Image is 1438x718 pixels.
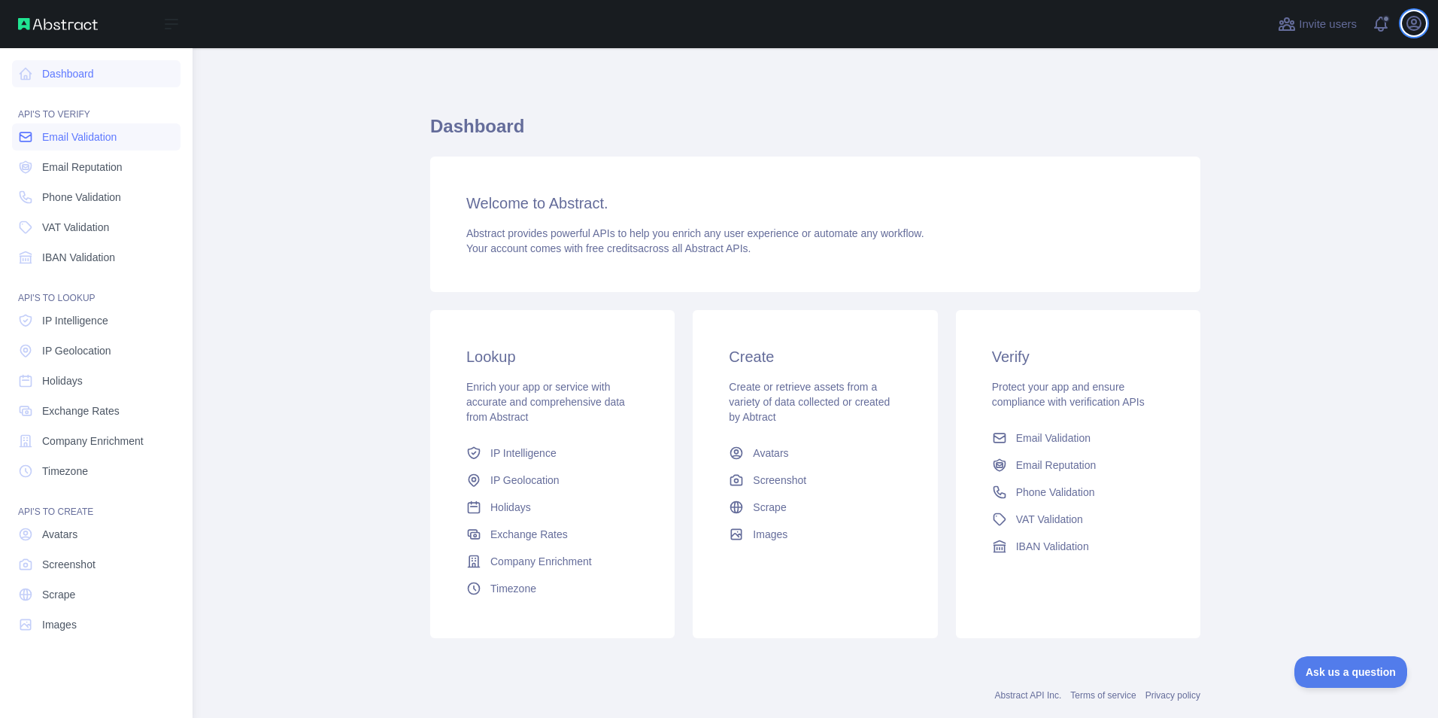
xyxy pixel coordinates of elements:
a: IP Geolocation [12,337,181,364]
a: Images [12,611,181,638]
a: Company Enrichment [460,548,645,575]
div: API'S TO CREATE [12,488,181,518]
span: Email Reputation [1016,458,1097,473]
span: VAT Validation [42,220,109,235]
span: Avatars [753,446,788,461]
span: Avatars [42,527,77,542]
div: API'S TO VERIFY [12,90,181,120]
span: Scrape [42,587,75,602]
a: Scrape [723,494,907,521]
a: Screenshot [723,467,907,494]
span: IP Intelligence [42,313,108,328]
span: Enrich your app or service with accurate and comprehensive data from Abstract [466,381,625,423]
span: Holidays [42,373,83,388]
a: VAT Validation [986,506,1170,533]
h3: Welcome to Abstract. [466,193,1164,214]
a: Company Enrichment [12,427,181,455]
h3: Verify [992,346,1164,367]
span: Company Enrichment [490,554,592,569]
a: Abstract API Inc. [995,690,1062,701]
a: Phone Validation [12,184,181,211]
span: Create or retrieve assets from a variety of data collected or created by Abtract [729,381,890,423]
span: Images [753,527,787,542]
button: Invite users [1275,12,1360,36]
a: Email Reputation [986,452,1170,479]
span: Timezone [42,464,88,479]
a: Terms of service [1070,690,1136,701]
img: Abstract API [18,18,98,30]
a: Holidays [460,494,645,521]
a: Scrape [12,581,181,608]
span: Screenshot [753,473,806,488]
a: IBAN Validation [12,244,181,271]
h1: Dashboard [430,114,1200,151]
span: Images [42,617,77,632]
span: Email Reputation [42,160,123,175]
a: IP Geolocation [460,467,645,494]
a: Timezone [460,575,645,602]
span: IBAN Validation [42,250,115,265]
span: Timezone [490,581,536,596]
a: Avatars [723,440,907,467]
a: Exchange Rates [460,521,645,548]
span: Scrape [753,500,786,515]
span: Exchange Rates [42,403,120,418]
span: Invite users [1299,16,1357,33]
a: Dashboard [12,60,181,87]
a: Avatars [12,521,181,548]
span: IBAN Validation [1016,539,1089,554]
span: VAT Validation [1016,512,1083,527]
span: Screenshot [42,557,96,572]
a: IP Intelligence [460,440,645,467]
span: IP Geolocation [490,473,560,488]
a: Privacy policy [1145,690,1200,701]
a: Holidays [12,367,181,394]
span: free credits [586,242,638,254]
span: Abstract provides powerful APIs to help you enrich any user experience or automate any workflow. [466,227,924,239]
span: Holidays [490,500,531,515]
iframe: Toggle Customer Support [1294,656,1408,688]
a: Timezone [12,458,181,485]
span: Your account comes with across all Abstract APIs. [466,242,751,254]
div: API'S TO LOOKUP [12,274,181,304]
a: Screenshot [12,551,181,578]
span: Company Enrichment [42,434,144,449]
span: Phone Validation [42,190,121,205]
span: Email Validation [1016,430,1091,446]
a: Phone Validation [986,479,1170,506]
a: Email Reputation [12,154,181,181]
span: Phone Validation [1016,485,1095,500]
a: Email Validation [986,424,1170,452]
h3: Create [729,346,901,367]
a: IBAN Validation [986,533,1170,560]
a: Email Validation [12,123,181,151]
span: IP Geolocation [42,343,111,358]
span: Protect your app and ensure compliance with verification APIs [992,381,1145,408]
h3: Lookup [466,346,639,367]
a: Images [723,521,907,548]
span: Exchange Rates [490,527,568,542]
span: IP Intelligence [490,446,557,461]
a: VAT Validation [12,214,181,241]
span: Email Validation [42,129,117,145]
a: Exchange Rates [12,397,181,424]
a: IP Intelligence [12,307,181,334]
